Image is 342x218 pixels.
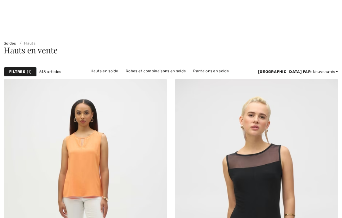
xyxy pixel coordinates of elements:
[258,70,311,74] strong: [GEOGRAPHIC_DATA] par
[258,69,338,75] div: : Nouveautés
[4,45,58,56] span: Hauts en vente
[27,69,31,75] span: 1
[87,67,122,75] a: Hauts en solde
[190,67,232,75] a: Pantalons en solde
[85,75,142,83] a: Pulls et cardigans en solde
[39,69,61,75] span: 618 articles
[17,41,35,45] a: Hauts
[199,75,234,83] a: Jupes en solde
[4,41,16,45] a: Soldes
[143,75,199,83] a: Vestes et blazers en solde
[9,69,25,75] strong: Filtres
[123,67,189,75] a: Robes et combinaisons en solde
